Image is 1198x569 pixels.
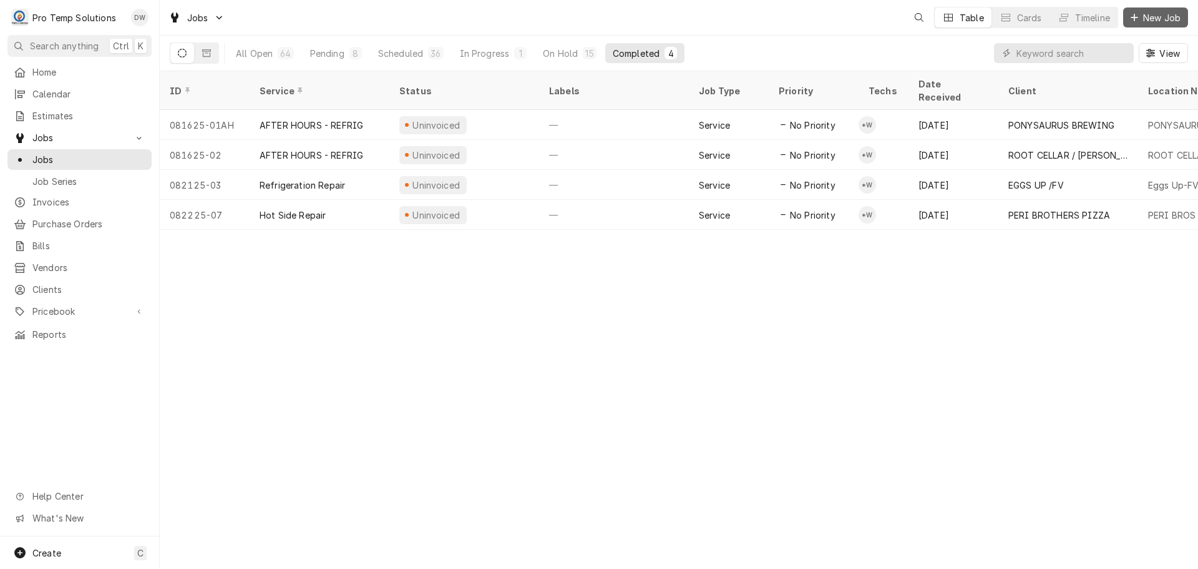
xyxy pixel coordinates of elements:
div: 1 [517,47,524,60]
div: [DATE] [908,200,998,230]
div: Table [960,11,984,24]
div: 082225-07 [160,200,250,230]
div: Date Received [918,77,986,104]
a: Estimates [7,106,152,126]
div: Service [699,119,730,132]
span: Estimates [32,109,145,122]
div: Pending [310,47,344,60]
a: Jobs [7,149,152,170]
a: Reports [7,324,152,345]
a: Job Series [7,171,152,192]
div: Uninvoiced [411,179,462,192]
span: C [137,547,144,560]
a: Go to What's New [7,508,152,528]
div: Service [699,149,730,162]
span: Invoices [32,195,145,209]
a: Go to Jobs [163,7,230,28]
div: 64 [280,47,291,60]
div: — [539,170,689,200]
span: View [1157,47,1182,60]
button: New Job [1123,7,1188,27]
div: EGGS UP /FV [1008,179,1064,192]
a: Go to Pricebook [7,301,152,322]
a: Home [7,62,152,82]
span: Jobs [32,131,127,144]
span: Create [32,548,61,558]
div: ROOT CELLAR / [PERSON_NAME] [1008,149,1128,162]
a: Invoices [7,192,152,212]
a: Vendors [7,257,152,278]
div: *Kevin Williams's Avatar [859,176,876,194]
div: Dana Williams's Avatar [131,9,149,26]
button: View [1139,43,1188,63]
div: AFTER HOURS - REFRIG [260,149,363,162]
div: Service [699,209,730,222]
span: What's New [32,512,144,525]
span: Bills [32,239,145,252]
div: Completed [613,47,660,60]
div: Scheduled [378,47,423,60]
div: Client [1008,84,1126,97]
div: Service [260,84,377,97]
div: Cards [1017,11,1042,24]
span: Calendar [32,87,145,101]
div: *Kevin Williams's Avatar [859,146,876,164]
span: No Priority [790,209,835,222]
div: AFTER HOURS - REFRIG [260,119,363,132]
span: New Job [1141,11,1183,24]
div: 082125-03 [160,170,250,200]
span: Reports [32,328,145,341]
button: Open search [909,7,929,27]
div: Status [399,84,527,97]
span: No Priority [790,119,835,132]
a: Go to Jobs [7,127,152,148]
div: Uninvoiced [411,149,462,162]
div: Uninvoiced [411,209,462,222]
a: Clients [7,279,152,300]
div: Refrigeration Repair [260,179,345,192]
div: On Hold [543,47,578,60]
div: 081625-02 [160,140,250,170]
div: PONYSAURUS BREWING [1008,119,1114,132]
div: Techs [869,84,898,97]
span: Help Center [32,490,144,503]
div: Hot Side Repair [260,209,326,222]
div: Timeline [1075,11,1110,24]
span: Vendors [32,261,145,274]
div: ID [170,84,237,97]
span: Jobs [32,153,145,166]
div: — [539,110,689,140]
span: Clients [32,283,145,296]
div: Pro Temp Solutions [32,11,116,24]
div: In Progress [460,47,510,60]
span: Purchase Orders [32,217,145,230]
div: Service [699,179,730,192]
a: Go to Help Center [7,486,152,507]
div: PERI BROTHERS PIZZA [1008,209,1110,222]
div: Job Type [699,84,759,97]
span: No Priority [790,149,835,162]
div: Pro Temp Solutions's Avatar [11,9,29,26]
span: No Priority [790,179,835,192]
a: Bills [7,235,152,256]
div: 36 [431,47,441,60]
div: Labels [549,84,679,97]
div: 8 [352,47,359,60]
span: Ctrl [113,39,129,52]
div: [DATE] [908,170,998,200]
div: Uninvoiced [411,119,462,132]
span: Home [32,66,145,79]
span: Job Series [32,175,145,188]
div: DW [131,9,149,26]
div: P [11,9,29,26]
a: Calendar [7,84,152,104]
span: Pricebook [32,305,127,318]
div: 081625-01AH [160,110,250,140]
div: 15 [585,47,593,60]
div: All Open [236,47,273,60]
span: K [138,39,144,52]
a: Purchase Orders [7,214,152,234]
button: Search anythingCtrlK [7,35,152,57]
div: [DATE] [908,140,998,170]
div: — [539,200,689,230]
